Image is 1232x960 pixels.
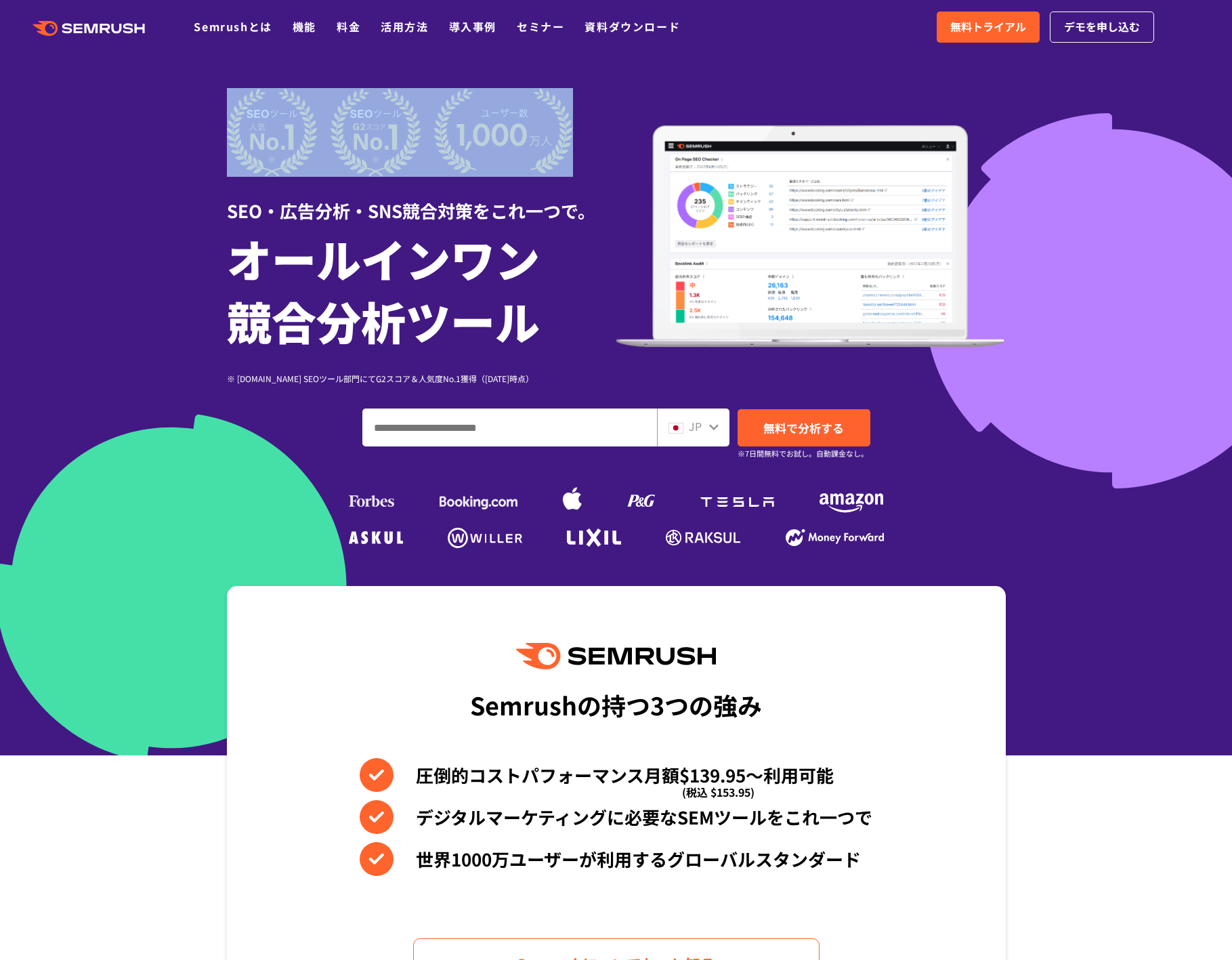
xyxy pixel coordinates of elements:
[194,18,272,35] a: Semrushとは
[738,447,868,460] small: ※7日間無料でお試し。自動課金なし。
[763,419,844,436] span: 無料で分析する
[585,18,680,35] a: 資料ダウンロード
[227,372,616,385] div: ※ [DOMAIN_NAME] SEOツール部門にてG2スコア＆人気度No.1獲得（[DATE]時点）
[682,775,755,809] span: (税込 $153.95)
[337,18,360,35] a: 料金
[1064,18,1140,36] span: デモを申し込む
[689,418,702,434] span: JP
[381,18,428,35] a: 活用方法
[363,409,656,446] input: ドメイン、キーワードまたはURLを入力してください
[950,18,1026,36] span: 無料トライアル
[227,177,616,224] div: SEO・広告分析・SNS競合対策をこれ一つで。
[360,800,872,834] li: デジタルマーケティングに必要なSEMツールをこれ一つで
[227,227,616,352] h1: オールインワン 競合分析ツール
[449,18,496,35] a: 導入事例
[516,643,715,669] img: Semrush
[1050,12,1154,43] a: デモを申し込む
[738,409,870,446] a: 無料で分析する
[937,12,1040,43] a: 無料トライアル
[517,18,564,35] a: セミナー
[293,18,316,35] a: 機能
[360,842,872,876] li: 世界1000万ユーザーが利用するグローバルスタンダード
[470,680,762,730] div: Semrushの持つ3つの強み
[360,758,872,792] li: 圧倒的コストパフォーマンス月額$139.95〜利用可能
